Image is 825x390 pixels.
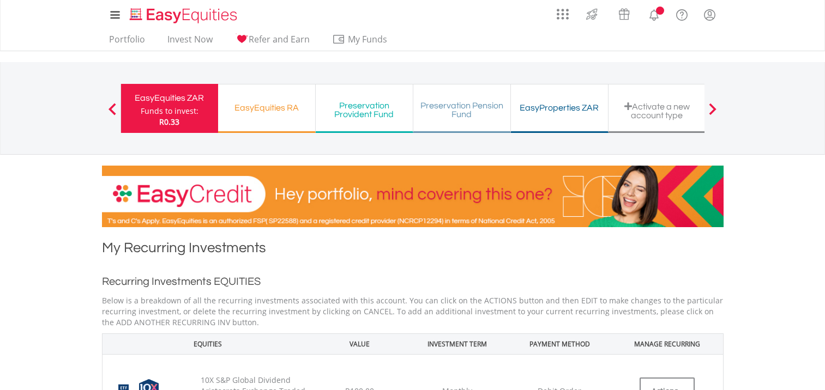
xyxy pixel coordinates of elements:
[517,100,601,115] div: EasyProperties ZAR
[163,34,217,51] a: Invest Now
[406,333,508,354] th: INVESTMENT TERM
[249,33,310,45] span: Refer and Earn
[615,102,699,120] div: Activate a new account type
[332,32,404,46] span: My Funds
[583,5,601,23] img: thrive-v2.svg
[557,8,569,20] img: grid-menu-icon.svg
[508,333,612,354] th: PAYMENT METHOD
[102,273,724,290] h2: Recurring Investments EQUITIES
[105,34,149,51] a: Portfolio
[102,238,724,263] h1: My Recurring Investments
[550,3,576,20] a: AppsGrid
[696,3,724,27] a: My Profile
[159,117,179,127] span: R0.33
[102,333,313,354] th: EQUITIES
[615,5,633,23] img: vouchers-v2.svg
[125,3,242,25] a: Home page
[313,333,406,354] th: VALUE
[608,3,640,23] a: Vouchers
[141,106,198,117] div: Funds to invest:
[102,295,724,328] p: Below is a breakdown of all the recurring investments associated with this account. You can click...
[322,101,406,119] div: Preservation Provident Fund
[128,7,242,25] img: EasyEquities_Logo.png
[611,333,723,354] th: MANAGE RECURRING
[420,101,504,119] div: Preservation Pension Fund
[225,100,309,115] div: EasyEquities RA
[128,90,212,106] div: EasyEquities ZAR
[668,3,696,25] a: FAQ's and Support
[102,166,724,227] img: EasyCredit Promotion Banner
[231,34,314,51] a: Refer and Earn
[640,3,668,25] a: Notifications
